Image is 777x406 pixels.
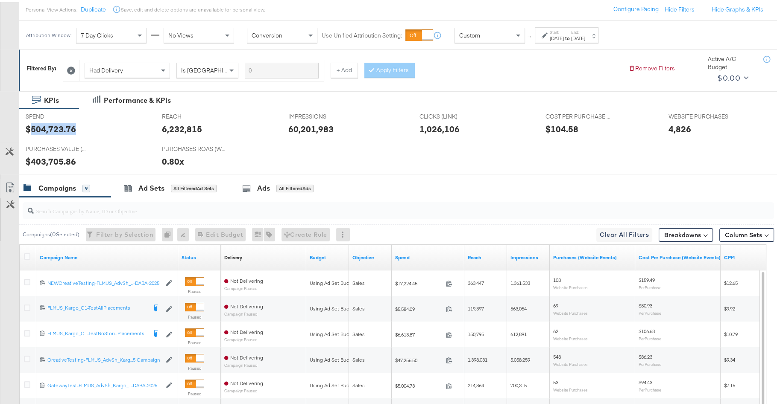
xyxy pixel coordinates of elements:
span: Sales [352,278,365,284]
a: Reflects the ability of your Ad Campaign to achieve delivery based on ad states, schedule and bud... [224,252,242,259]
div: All Filtered Ads [276,183,314,190]
input: Enter a search term [245,61,319,76]
sub: Website Purchases [553,360,588,365]
label: Paused [185,312,204,318]
a: CreativeTesting-FLMUS_AdvSh_Karg...5 Campaign [47,354,161,362]
span: $94.43 [639,377,652,383]
sub: Website Purchases [553,283,588,288]
span: $6,613.87 [395,329,443,336]
span: Sales [352,329,365,335]
button: Breakdowns [659,226,713,240]
div: GatewayTest-FLMUS_AdvSh_Kargo_...-DABA-2025 [47,380,161,387]
span: 5,058,259 [510,354,530,361]
label: Start: [550,27,564,33]
div: $403,705.86 [26,153,76,165]
div: 9 [82,183,90,190]
a: The average cost for each purchase tracked by your Custom Audience pixel on your website after pe... [639,252,721,259]
span: $5,584.09 [395,304,443,310]
span: 1,361,533 [510,278,530,284]
div: Campaigns ( 0 Selected) [23,229,79,236]
sub: Website Purchases [553,308,588,313]
span: $10.79 [724,329,738,335]
span: $86.23 [639,351,652,358]
span: ↑ [526,33,534,36]
a: NEWCreativeTesting-FLMUS_AdvSh_...-DABA-2025 [47,278,161,285]
span: PURCHASES VALUE (WEBSITE EVENTS) [26,143,90,151]
span: No Views [168,29,194,37]
span: CLICKS (LINK) [419,110,484,119]
div: 1,026,106 [419,121,460,133]
div: Delivery [224,252,242,259]
label: Paused [185,338,204,343]
button: Hide Filters [665,3,695,12]
label: Paused [185,363,204,369]
button: Column Sets [719,226,774,240]
div: Campaigns [38,181,76,191]
span: Not Delivering [230,352,263,359]
sub: Campaign Paused [224,284,263,289]
span: 1,398,031 [468,354,487,361]
sub: Campaign Paused [224,335,263,340]
sub: Campaign Paused [224,310,263,314]
span: IMPRESSIONS [288,110,352,119]
strong: to [564,33,571,39]
span: PURCHASES ROAS (WEBSITE EVENTS) [162,143,226,151]
span: $12.65 [724,278,738,284]
label: Paused [185,389,204,394]
div: Using Ad Set Budget [310,303,357,310]
div: FLMUS_Kargo_C1-TestNoStori...Placements [47,328,147,335]
sub: Website Purchases [553,385,588,390]
span: $47,256.50 [395,355,443,361]
span: 612,891 [510,329,527,335]
span: $17,224.45 [395,278,443,284]
div: $0.00 [717,70,740,82]
span: 563,054 [510,303,527,310]
span: 119,397 [468,303,484,310]
span: 363,447 [468,278,484,284]
sub: Per Purchase [639,334,661,339]
a: The number of times your ad was served. On mobile apps an ad is counted as served the first time ... [510,252,546,259]
span: 7 Day Clicks [81,29,113,37]
span: $9.92 [724,303,735,310]
button: Remove Filters [628,62,675,70]
sub: Website Purchases [553,334,588,339]
span: Custom [459,29,480,37]
div: [DATE] [571,33,585,40]
span: Not Delivering [230,378,263,384]
a: Your campaign name. [40,252,175,259]
a: The number of people your ad was served to. [468,252,504,259]
button: Hide Graphs & KPIs [712,3,763,12]
sub: Per Purchase [639,308,661,313]
span: $9.34 [724,354,735,361]
span: Clear All Filters [600,227,649,238]
span: Sales [352,303,365,310]
div: Using Ad Set Budget [310,278,357,284]
a: Your campaign's objective. [352,252,388,259]
span: Had Delivery [89,64,123,72]
button: $0.00 [714,69,750,83]
div: Filtered By: [26,62,56,70]
label: End: [571,27,585,33]
a: The average cost you've paid to have 1,000 impressions of your ad. [724,252,760,259]
div: $504,723.76 [26,121,76,133]
span: 150,795 [468,329,484,335]
span: Conversion [252,29,282,37]
span: $7.15 [724,380,735,386]
span: Sales [352,354,365,361]
span: 62 [553,326,558,332]
span: Not Delivering [230,301,263,307]
div: 60,201,983 [288,121,334,133]
sub: Per Purchase [639,360,661,365]
div: Ad Sets [138,181,164,191]
span: 548 [553,351,561,358]
input: Search Campaigns by Name, ID or Objective [34,197,705,214]
span: SPEND [26,110,90,119]
span: Not Delivering [230,275,263,282]
a: The maximum amount you're willing to spend on your ads, on average each day or over the lifetime ... [310,252,346,259]
div: Performance & KPIs [104,93,171,103]
button: + Add [331,61,358,76]
div: 4,826 [669,121,691,133]
div: KPIs [44,93,59,103]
